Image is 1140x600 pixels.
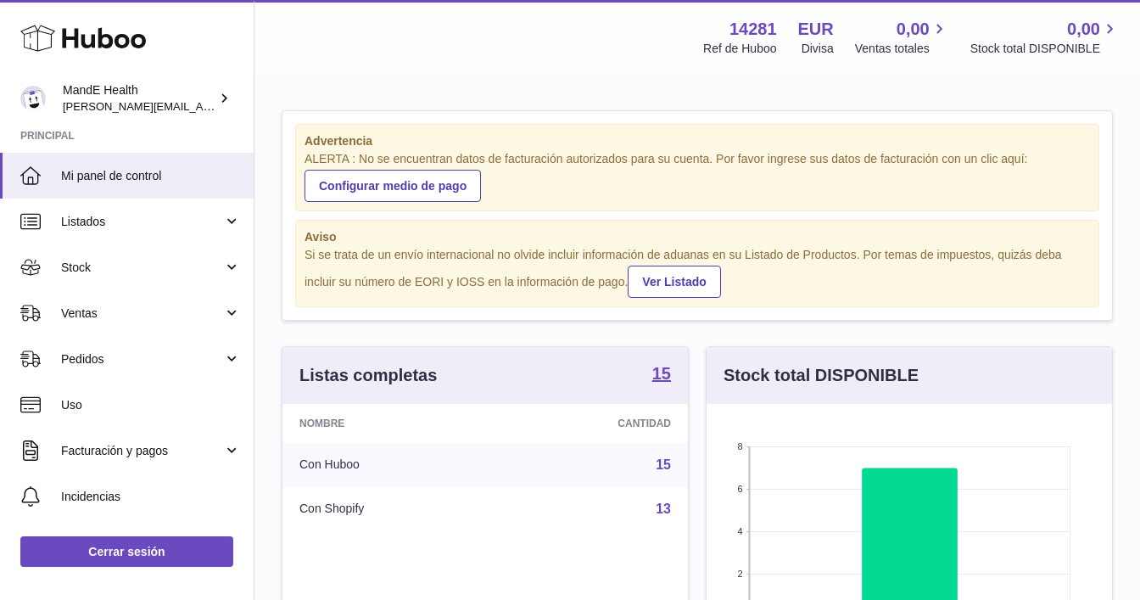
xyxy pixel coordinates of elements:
strong: Aviso [305,229,1090,245]
span: Listados [61,214,223,230]
strong: 14281 [729,18,777,41]
a: 0,00 Ventas totales [855,18,949,57]
span: [PERSON_NAME][EMAIL_ADDRESS][PERSON_NAME][DOMAIN_NAME] [63,99,431,113]
a: 15 [656,457,671,472]
span: Stock [61,260,223,276]
span: Incidencias [61,489,241,505]
a: Configurar medio de pago [305,170,481,202]
span: Stock total DISPONIBLE [970,41,1120,57]
span: Uso [61,397,241,413]
span: Ventas totales [855,41,949,57]
text: 8 [737,441,742,451]
text: 2 [737,569,742,579]
h3: Listas completas [299,364,437,387]
text: 4 [737,526,742,536]
td: Con Shopify [282,487,498,531]
div: ALERTA : No se encuentran datos de facturación autorizados para su cuenta. Por favor ingrese sus ... [305,151,1090,202]
a: Cerrar sesión [20,536,233,567]
text: 6 [737,484,742,494]
strong: EUR [798,18,834,41]
a: 0,00 Stock total DISPONIBLE [970,18,1120,57]
div: Ref de Huboo [703,41,776,57]
span: Pedidos [61,351,223,367]
a: Ver Listado [628,266,720,298]
strong: Advertencia [305,133,1090,149]
a: 13 [656,502,671,516]
td: Con Huboo [282,443,498,487]
div: MandE Health [63,82,215,115]
th: Nombre [282,404,498,443]
span: 0,00 [1067,18,1100,41]
div: Si se trata de un envío internacional no olvide incluir información de aduanas en su Listado de P... [305,247,1090,298]
img: luis.mendieta@mandehealth.com [20,86,46,111]
span: 0,00 [897,18,930,41]
th: Cantidad [498,404,688,443]
a: 15 [652,365,671,385]
div: Divisa [802,41,834,57]
strong: 15 [652,365,671,382]
span: Ventas [61,306,223,322]
h3: Stock total DISPONIBLE [724,364,919,387]
span: Mi panel de control [61,168,241,184]
span: Facturación y pagos [61,443,223,459]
